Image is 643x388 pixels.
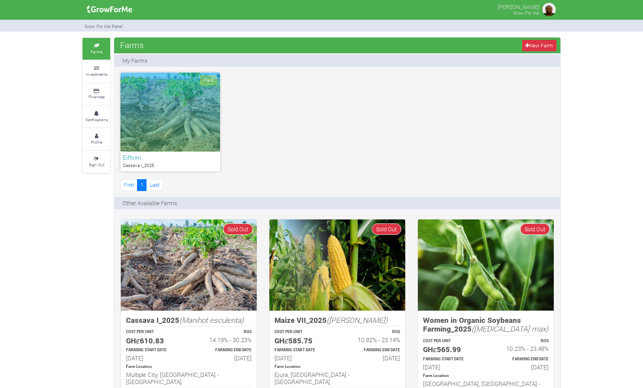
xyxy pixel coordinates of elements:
h5: GHȼ565.99 [423,345,479,354]
p: ROS [344,329,400,335]
p: ROS [493,338,549,344]
img: growforme image [269,219,405,311]
h5: Women in Organic Soybeans Farming_2025 [423,316,549,334]
h6: 10.82% - 23.14% [344,336,400,343]
small: Investments [86,71,107,77]
a: Last [146,179,163,191]
a: Paid Eiffirim Cassava I_2025 [120,73,220,171]
a: Finances [83,83,110,105]
p: COST PER UNIT [423,338,479,344]
p: Estimated Farming Start Date [274,347,330,353]
h6: [DATE] [126,354,182,362]
p: Estimated Farming End Date [196,347,252,353]
small: Grow For Me [513,10,539,16]
p: Estimated Farming End Date [344,347,400,353]
img: growforme image [418,219,554,311]
a: Investments [83,60,110,82]
p: My Farms [122,56,147,65]
small: Grow For Me Panel [85,23,123,29]
a: Sign Out [83,151,110,172]
h6: [DATE] [423,364,479,371]
p: [PERSON_NAME] [498,2,539,11]
p: Estimated Farming Start Date [423,356,479,362]
small: Notifications [85,117,108,122]
h5: Cassava I_2025 [126,316,252,325]
i: (Manihot esculenta) [179,315,244,325]
span: Sold Out [223,223,253,235]
a: Notifications [83,106,110,127]
h6: 10.23% - 23.48% [493,345,549,352]
a: 1 [137,179,147,191]
a: First [120,179,137,191]
small: Sign Out [89,162,104,167]
p: Location of Farm [423,373,549,379]
h6: [DATE] [196,354,252,362]
p: COST PER UNIT [126,329,182,335]
p: Estimated Farming Start Date [126,347,182,353]
small: Profile [91,139,102,145]
h6: [DATE] [344,354,400,362]
img: growforme image [541,2,557,17]
small: Farms [90,49,102,54]
h6: Ejura, [GEOGRAPHIC_DATA] - [GEOGRAPHIC_DATA] [274,371,400,385]
p: Location of Farm [274,364,400,370]
p: Other Available Farms [122,199,177,207]
p: COST PER UNIT [274,329,330,335]
span: Sold Out [372,223,401,235]
h6: 14.19% - 30.23% [196,336,252,343]
p: ROS [196,329,252,335]
small: Finances [88,94,105,99]
h5: GHȼ610.83 [126,336,182,345]
span: Sold Out [520,223,550,235]
h5: GHȼ585.75 [274,336,330,345]
nav: Page Navigation [120,179,163,191]
i: ([MEDICAL_DATA] max) [472,324,548,334]
a: Farms [83,38,110,60]
span: Farms [118,37,146,53]
p: Location of Farm [126,364,252,370]
p: Cassava I_2025 [123,162,218,169]
h6: [DATE] [493,364,549,371]
h6: [DATE] [274,354,330,362]
h5: Maize VII_2025 [274,316,400,325]
a: Profile [83,128,110,150]
h6: Multiple City, [GEOGRAPHIC_DATA] - [GEOGRAPHIC_DATA] [126,371,252,385]
img: growforme image [84,2,135,17]
i: ([PERSON_NAME]) [327,315,387,325]
img: growforme image [121,219,257,311]
h6: Eiffirim [123,154,218,161]
a: New Farm [522,40,557,51]
p: Estimated Farming End Date [493,356,549,362]
span: Paid [200,75,217,85]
